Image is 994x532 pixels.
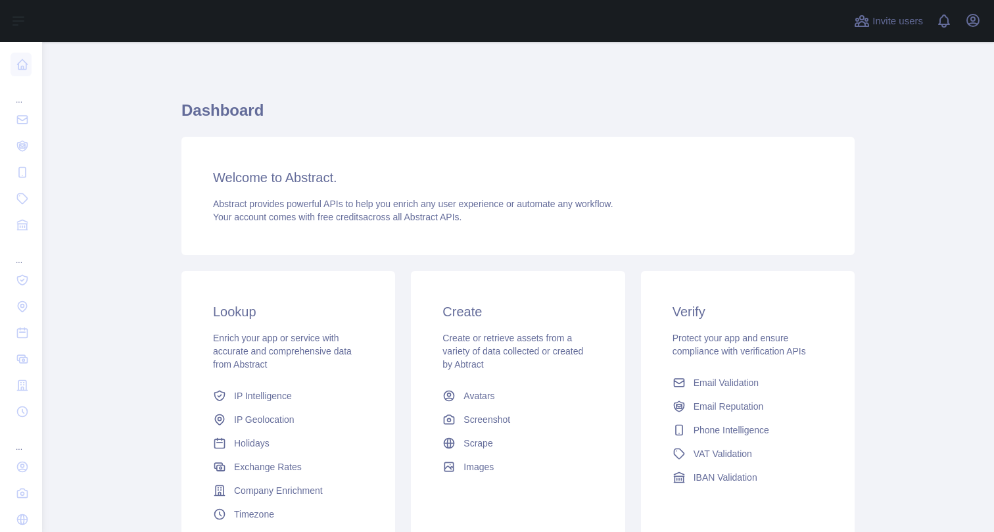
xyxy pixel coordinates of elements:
[234,437,270,450] span: Holidays
[851,11,926,32] button: Invite users
[213,333,352,370] span: Enrich your app or service with accurate and comprehensive data from Abstract
[667,395,828,418] a: Email Reputation
[872,14,923,29] span: Invite users
[694,400,764,413] span: Email Reputation
[463,413,510,426] span: Screenshot
[213,168,823,187] h3: Welcome to Abstract.
[11,79,32,105] div: ...
[213,302,364,321] h3: Lookup
[667,418,828,442] a: Phone Intelligence
[208,479,369,502] a: Company Enrichment
[694,423,769,437] span: Phone Intelligence
[234,389,292,402] span: IP Intelligence
[208,431,369,455] a: Holidays
[667,466,828,489] a: IBAN Validation
[234,508,274,521] span: Timezone
[208,502,369,526] a: Timezone
[234,413,295,426] span: IP Geolocation
[694,471,757,484] span: IBAN Validation
[673,333,806,356] span: Protect your app and ensure compliance with verification APIs
[437,384,598,408] a: Avatars
[694,376,759,389] span: Email Validation
[437,408,598,431] a: Screenshot
[463,460,494,473] span: Images
[437,455,598,479] a: Images
[208,384,369,408] a: IP Intelligence
[667,442,828,466] a: VAT Validation
[694,447,752,460] span: VAT Validation
[11,426,32,452] div: ...
[673,302,823,321] h3: Verify
[442,302,593,321] h3: Create
[463,437,492,450] span: Scrape
[667,371,828,395] a: Email Validation
[463,389,494,402] span: Avatars
[234,460,302,473] span: Exchange Rates
[181,100,855,132] h1: Dashboard
[208,408,369,431] a: IP Geolocation
[208,455,369,479] a: Exchange Rates
[318,212,363,222] span: free credits
[234,484,323,497] span: Company Enrichment
[213,199,613,209] span: Abstract provides powerful APIs to help you enrich any user experience or automate any workflow.
[437,431,598,455] a: Scrape
[11,239,32,266] div: ...
[213,212,461,222] span: Your account comes with across all Abstract APIs.
[442,333,583,370] span: Create or retrieve assets from a variety of data collected or created by Abtract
